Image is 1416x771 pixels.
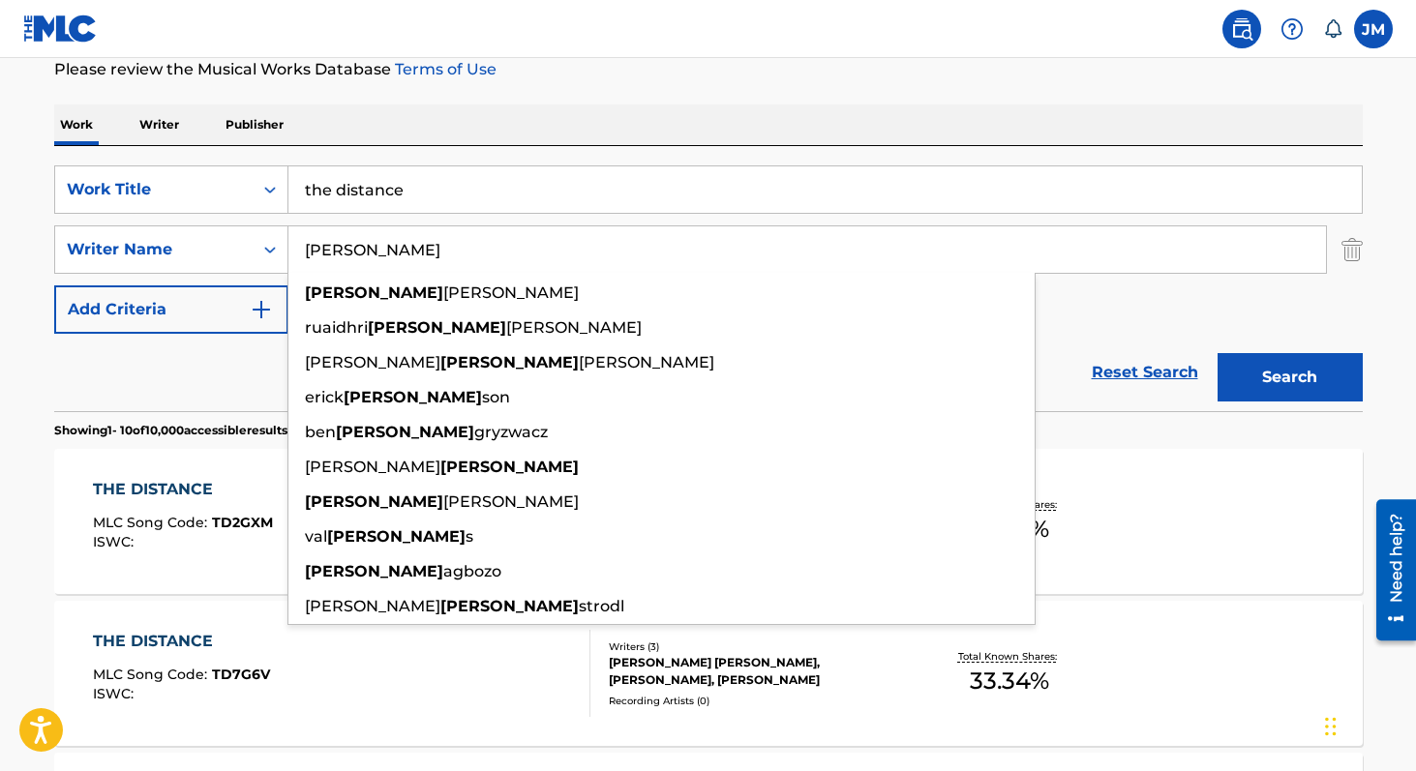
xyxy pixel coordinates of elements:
a: THE DISTANCEMLC Song Code:TD2GXMISWC:Writers (3)[PERSON_NAME], [PERSON_NAME] [PERSON_NAME], [PERS... [54,449,1363,594]
span: 33.34 % [970,664,1049,698]
form: Search Form [54,165,1363,411]
span: erick [305,388,344,406]
strong: [PERSON_NAME] [336,423,474,441]
span: s [466,527,473,546]
span: son [482,388,510,406]
div: Help [1273,10,1311,48]
div: Work Title [67,178,241,201]
div: Writers ( 3 ) [609,639,901,654]
span: val [305,527,327,546]
p: Work [54,104,99,145]
strong: [PERSON_NAME] [344,388,482,406]
a: Reset Search [1082,351,1208,394]
span: agbozo [443,562,501,580]
img: MLC Logo [23,15,98,43]
a: THE DISTANCEMLC Song Code:TD7G6VISWC:Writers (3)[PERSON_NAME] [PERSON_NAME], [PERSON_NAME], [PERS... [54,601,1363,746]
span: [PERSON_NAME] [579,353,714,371]
img: search [1230,17,1253,41]
div: Notifications [1323,19,1342,39]
p: Showing 1 - 10 of 10,000 accessible results (Total 154,478 ) [54,422,371,439]
p: Total Known Shares: [958,649,1062,664]
p: Writer [134,104,185,145]
a: Public Search [1222,10,1261,48]
strong: [PERSON_NAME] [327,527,466,546]
button: Add Criteria [54,285,288,334]
span: ISWC : [93,685,138,702]
strong: [PERSON_NAME] [305,562,443,580]
span: ISWC : [93,533,138,550]
span: ruaidhri [305,318,368,337]
span: [PERSON_NAME] [443,492,579,511]
div: THE DISTANCE [93,478,273,501]
div: [PERSON_NAME] [PERSON_NAME], [PERSON_NAME], [PERSON_NAME] [609,654,901,689]
span: [PERSON_NAME] [305,353,440,371]
strong: [PERSON_NAME] [440,597,579,615]
strong: [PERSON_NAME] [440,458,579,476]
span: gryzwacz [474,423,548,441]
p: Please review the Musical Works Database [54,58,1363,81]
span: [PERSON_NAME] [305,458,440,476]
p: Publisher [220,104,289,145]
span: TD2GXM [212,514,273,531]
span: MLC Song Code : [93,514,212,531]
img: Delete Criterion [1341,225,1363,274]
div: Recording Artists ( 0 ) [609,694,901,708]
span: [PERSON_NAME] [506,318,642,337]
div: User Menu [1354,10,1393,48]
span: [PERSON_NAME] [443,283,579,302]
strong: [PERSON_NAME] [368,318,506,337]
iframe: Chat Widget [1319,678,1416,771]
button: Search [1218,353,1363,401]
div: Writer Name [67,238,241,261]
span: ben [305,423,336,441]
a: Terms of Use [391,60,497,78]
span: TD7G6V [212,666,270,683]
span: MLC Song Code : [93,666,212,683]
div: THE DISTANCE [93,630,270,653]
span: [PERSON_NAME] [305,597,440,615]
div: Drag [1325,697,1337,756]
img: 9d2ae6d4665cec9f34b9.svg [250,298,273,321]
img: help [1280,17,1304,41]
strong: [PERSON_NAME] [305,283,443,302]
iframe: Resource Center [1362,491,1416,647]
strong: [PERSON_NAME] [440,353,579,371]
strong: [PERSON_NAME] [305,492,443,511]
span: strodl [579,597,624,615]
